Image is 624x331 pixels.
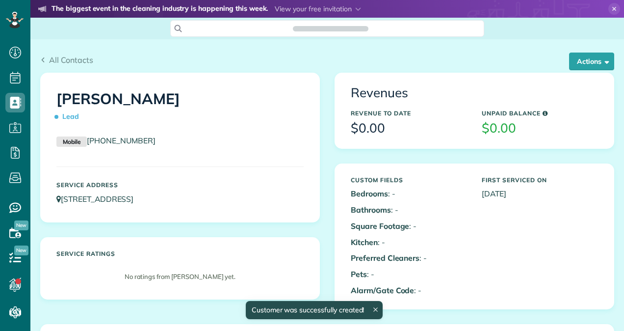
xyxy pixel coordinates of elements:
p: : - [351,285,467,296]
span: New [14,221,28,230]
p: : - [351,188,467,199]
h5: Unpaid Balance [482,110,598,116]
h3: $0.00 [482,121,598,136]
h3: $0.00 [351,121,467,136]
a: [STREET_ADDRESS] [56,194,143,204]
p: : - [351,204,467,216]
p: No ratings from [PERSON_NAME] yet. [61,272,299,281]
span: Search ZenMaid… [303,24,358,33]
b: Bedrooms [351,189,388,198]
a: Mobile[PHONE_NUMBER] [56,136,156,145]
p: : - [351,269,467,280]
p: [DATE] [482,188,598,199]
a: All Contacts [40,54,93,66]
strong: The biggest event in the cleaning industry is happening this week. [52,4,268,15]
h5: First Serviced On [482,177,598,183]
p: : - [351,252,467,264]
p: : - [351,237,467,248]
button: Actions [569,53,614,70]
h5: Service ratings [56,250,304,257]
b: Bathrooms [351,205,391,215]
h5: Revenue to Date [351,110,467,116]
div: Customer was successfully created! [246,301,383,319]
span: New [14,246,28,255]
h5: Custom Fields [351,177,467,183]
b: Pets [351,269,367,279]
b: Alarm/Gate Code [351,285,414,295]
span: All Contacts [49,55,93,65]
h1: [PERSON_NAME] [56,91,304,125]
h5: Service Address [56,182,304,188]
small: Mobile [56,137,87,147]
h3: Revenues [351,86,598,100]
b: Preferred Cleaners [351,253,419,263]
span: Lead [56,108,83,125]
b: Kitchen [351,237,378,247]
b: Square Footage [351,221,409,231]
p: : - [351,221,467,232]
